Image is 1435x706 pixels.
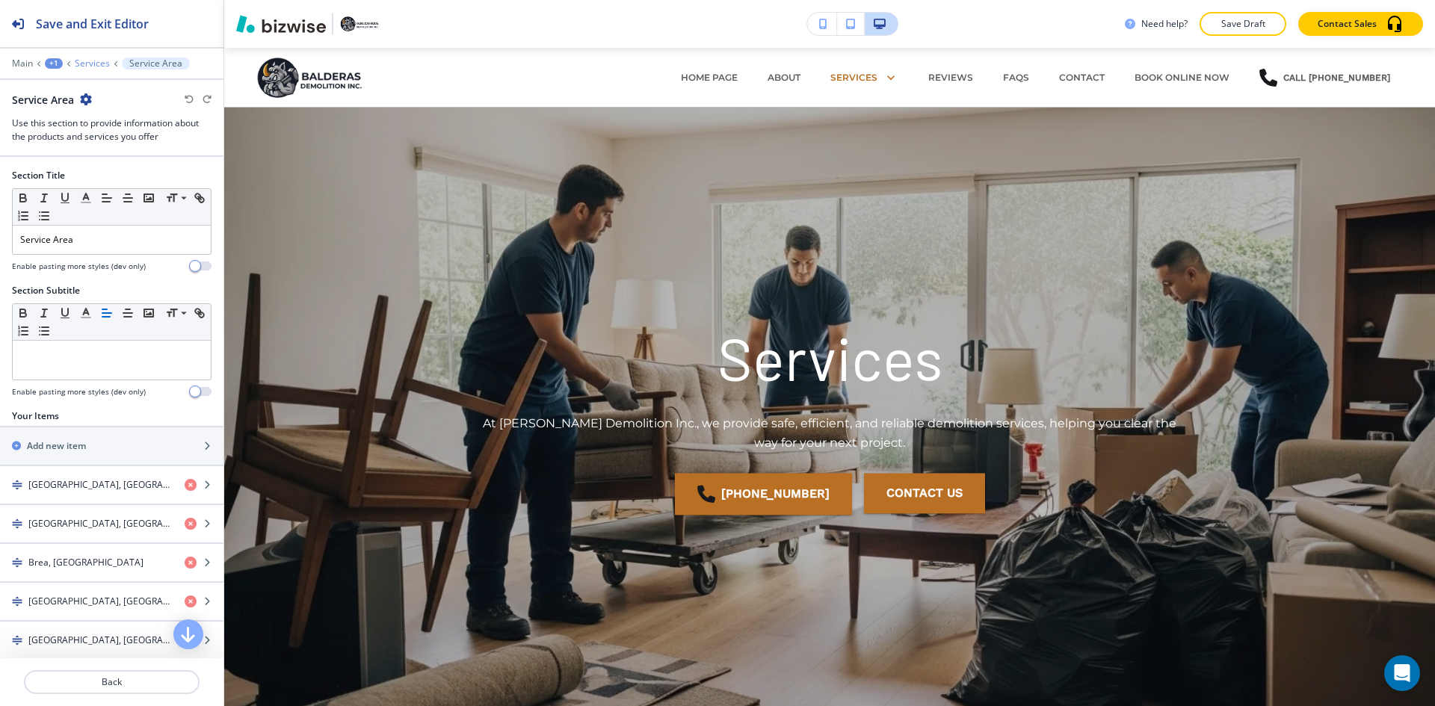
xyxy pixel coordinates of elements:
[1318,17,1377,31] p: Contact Sales
[1259,55,1390,100] a: Call [PHONE_NUMBER]
[12,58,33,69] button: Main
[27,439,86,453] h2: Add new item
[830,71,877,84] p: Services
[12,635,22,645] img: Drag
[928,71,973,84] p: REVIEWS
[768,71,800,84] p: ABOUT
[1059,71,1105,84] p: CONTACT
[28,595,173,608] h4: [GEOGRAPHIC_DATA], [GEOGRAPHIC_DATA]
[1219,17,1267,31] p: Save Draft
[254,55,404,100] img: Balderas Demolition Inc.
[717,318,942,396] p: Services
[1003,71,1029,84] p: FAQs
[36,15,149,33] h2: Save and Exit Editor
[339,16,380,32] img: Your Logo
[24,670,200,694] button: Back
[45,58,63,69] button: +1
[12,386,146,397] h4: Enable pasting more styles (dev only)
[28,478,173,492] h4: [GEOGRAPHIC_DATA], [GEOGRAPHIC_DATA]
[12,284,80,297] h2: Section Subtitle
[12,518,22,529] img: Drag
[12,169,65,182] h2: Section Title
[1384,655,1420,691] div: Open Intercom Messenger
[12,92,74,108] h2: Service Area
[12,261,146,272] h4: Enable pasting more styles (dev only)
[28,634,173,647] h4: [GEOGRAPHIC_DATA], [GEOGRAPHIC_DATA]
[1200,12,1286,36] button: Save Draft
[681,71,738,84] p: HOME PAGE
[12,596,22,607] img: Drag
[28,517,173,530] h4: [GEOGRAPHIC_DATA], [GEOGRAPHIC_DATA]
[129,58,182,69] p: Service Area
[1141,17,1188,31] h3: Need help?
[25,675,198,689] p: Back
[28,556,143,569] h4: Brea, [GEOGRAPHIC_DATA]
[1135,71,1229,84] p: BOOK ONLINE NOW
[864,474,985,514] button: Contact us
[12,557,22,568] img: Drag
[675,474,852,515] a: [PHONE_NUMBER]
[12,409,59,423] h2: Your Items
[236,15,326,33] img: Bizwise Logo
[1298,12,1423,36] button: Contact Sales
[12,117,212,143] h3: Use this section to provide information about the products and services you offer
[12,480,22,490] img: Drag
[20,233,203,247] p: Service Area
[122,58,190,69] button: Service Area
[75,58,110,69] button: Services
[471,414,1188,452] p: At [PERSON_NAME] Demolition Inc., we provide safe, efficient, and reliable demolition services, h...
